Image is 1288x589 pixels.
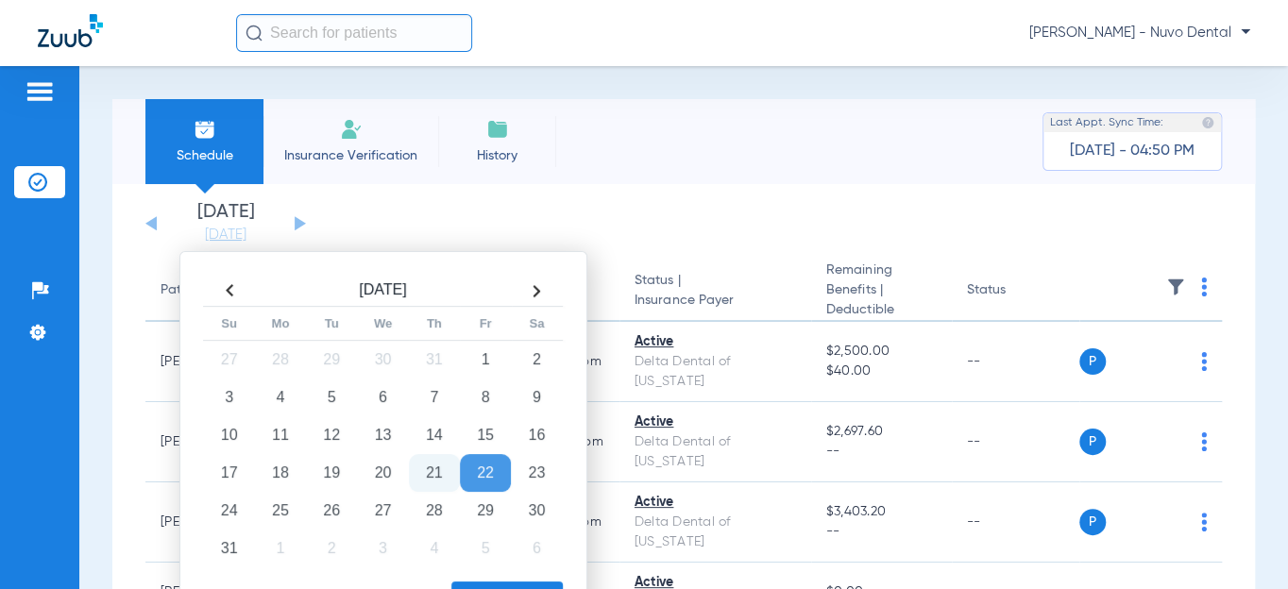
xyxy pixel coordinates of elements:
span: Deductible [826,300,937,320]
span: Insurance Payer [635,291,796,311]
iframe: Chat Widget [1194,498,1288,589]
span: $2,697.60 [826,422,937,442]
input: Search for patients [236,14,472,52]
div: Delta Dental of [US_STATE] [635,352,796,392]
div: Delta Dental of [US_STATE] [635,432,796,472]
img: Schedule [194,118,216,141]
div: Delta Dental of [US_STATE] [635,513,796,552]
th: Status | [619,261,811,322]
span: -- [826,522,937,542]
span: P [1079,348,1106,375]
td: -- [952,482,1079,563]
div: Active [635,332,796,352]
span: History [452,146,542,165]
div: Patient Name [161,280,244,300]
span: $40.00 [826,362,937,381]
span: $2,500.00 [826,342,937,362]
span: Last Appt. Sync Time: [1050,113,1163,132]
span: [PERSON_NAME] - Nuvo Dental [1029,24,1250,42]
span: [DATE] - 04:50 PM [1070,142,1195,160]
img: filter.svg [1166,278,1185,296]
span: Schedule [160,146,249,165]
span: Insurance Verification [278,146,424,165]
img: Manual Insurance Verification [340,118,363,141]
div: Patient Name [161,280,263,300]
img: Zuub Logo [38,14,103,47]
span: P [1079,509,1106,535]
span: P [1079,429,1106,455]
span: $3,403.20 [826,502,937,522]
div: Active [635,493,796,513]
img: History [486,118,509,141]
th: Remaining Benefits | [811,261,952,322]
li: [DATE] [169,203,282,244]
img: group-dot-blue.svg [1201,352,1207,371]
img: Search Icon [246,25,263,42]
th: Status [952,261,1079,322]
div: Active [635,412,796,432]
span: -- [826,442,937,462]
img: last sync help info [1201,116,1214,129]
a: [DATE] [169,226,282,244]
th: [DATE] [255,276,511,307]
td: -- [952,402,1079,482]
img: group-dot-blue.svg [1201,432,1207,451]
td: -- [952,322,1079,402]
img: group-dot-blue.svg [1201,278,1207,296]
img: hamburger-icon [25,80,55,103]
